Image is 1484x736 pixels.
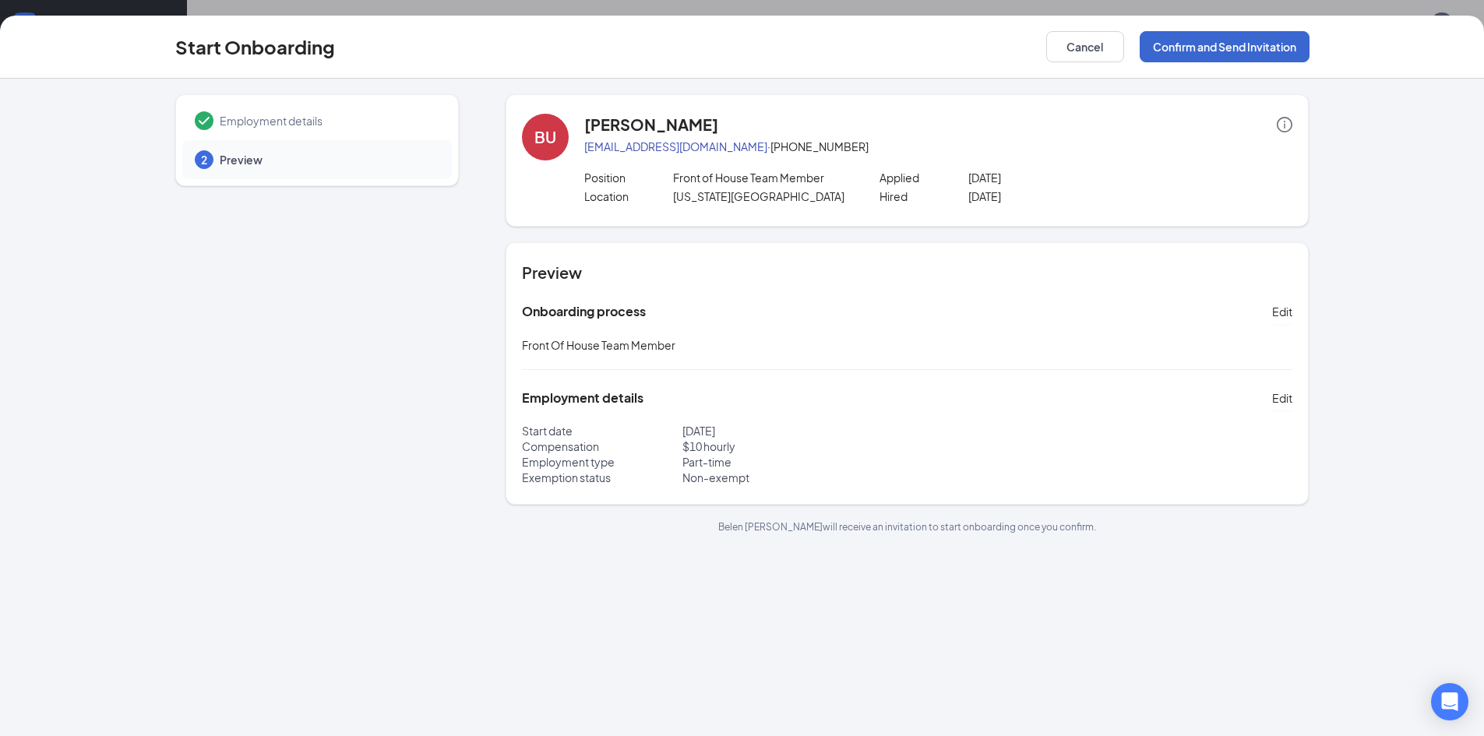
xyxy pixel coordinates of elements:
p: Compensation [522,438,682,454]
button: Edit [1272,386,1292,410]
h3: Start Onboarding [175,33,335,60]
span: Preview [220,152,436,167]
h4: Preview [522,262,1292,283]
button: Cancel [1046,31,1124,62]
p: Hired [879,188,968,204]
span: info-circle [1277,117,1292,132]
p: [DATE] [682,423,908,438]
span: Employment details [220,113,436,129]
span: Edit [1272,304,1292,319]
p: $ 10 hourly [682,438,908,454]
p: Belen [PERSON_NAME] will receive an invitation to start onboarding once you confirm. [506,520,1309,534]
p: [DATE] [968,170,1145,185]
span: Front Of House Team Member [522,338,675,352]
div: BU [534,126,556,148]
p: · [PHONE_NUMBER] [584,139,1292,154]
a: [EMAIL_ADDRESS][DOMAIN_NAME] [584,139,767,153]
h5: Onboarding process [522,303,646,320]
p: Non-exempt [682,470,908,485]
button: Edit [1272,299,1292,324]
span: Edit [1272,390,1292,406]
div: Open Intercom Messenger [1431,683,1468,720]
p: Applied [879,170,968,185]
button: Confirm and Send Invitation [1140,31,1310,62]
p: Employment type [522,454,682,470]
p: Exemption status [522,470,682,485]
p: Part-time [682,454,908,470]
p: Start date [522,423,682,438]
span: 2 [201,152,207,167]
h4: [PERSON_NAME] [584,114,718,136]
p: [DATE] [968,188,1145,204]
p: [US_STATE][GEOGRAPHIC_DATA] [673,188,850,204]
p: Front of House Team Member [673,170,850,185]
svg: Checkmark [195,111,213,130]
p: Position [584,170,673,185]
h5: Employment details [522,389,643,407]
p: Location [584,188,673,204]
